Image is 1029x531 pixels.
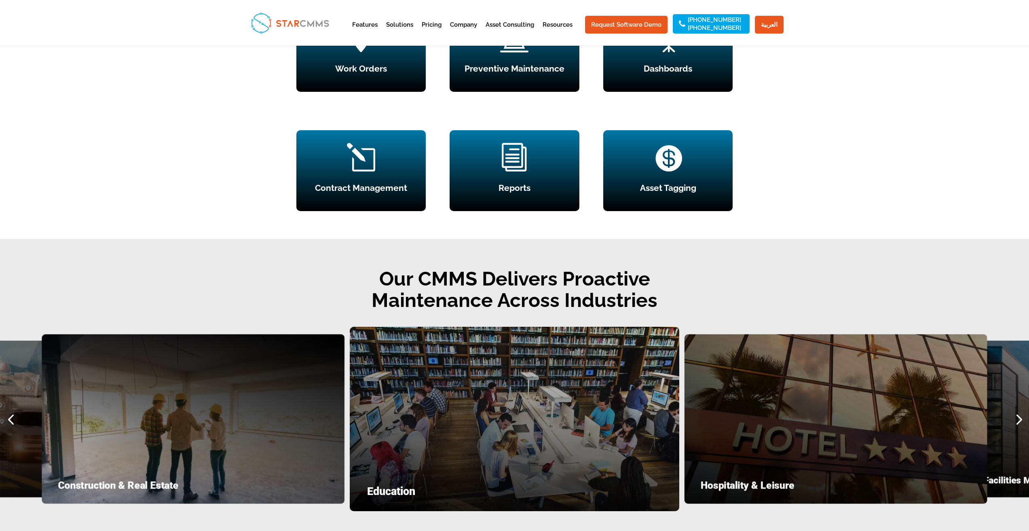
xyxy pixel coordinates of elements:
span:  [654,24,682,52]
h4: Preventive Maintenance [450,64,579,77]
div: 4 / 7 [42,334,344,504]
a: Pricing [422,22,442,42]
div: 6 / 7 [685,334,987,504]
a: Features [352,22,378,42]
span:  [500,24,528,52]
h4: Construction & Real Estate [58,481,329,495]
span: l [347,143,375,171]
img: StarCMMS [247,9,332,37]
a: Asset Consulting [486,22,534,42]
h4: Education [367,486,662,501]
a: [PHONE_NUMBER] [688,25,741,31]
a: العربية [755,16,784,34]
a: Solutions [386,22,413,42]
a: Request Software Demo [585,16,668,34]
span: i [500,143,528,171]
h4: Contract Management [296,184,426,196]
a: Resources [543,22,573,42]
iframe: Chat Widget [894,444,1029,531]
div: Next slide [1008,408,1029,430]
a: [PHONE_NUMBER] [688,17,741,23]
h4: Dashboards [603,64,733,77]
span:  [654,143,682,171]
span:  [347,24,375,52]
h4: Work Orders [296,64,426,77]
h4: Hospitality & Leisure [700,481,971,495]
h4: Asset Tagging [603,184,733,196]
a: Company [450,22,477,42]
div: 5 / 7 [350,327,679,511]
h4: Reports [450,184,579,196]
